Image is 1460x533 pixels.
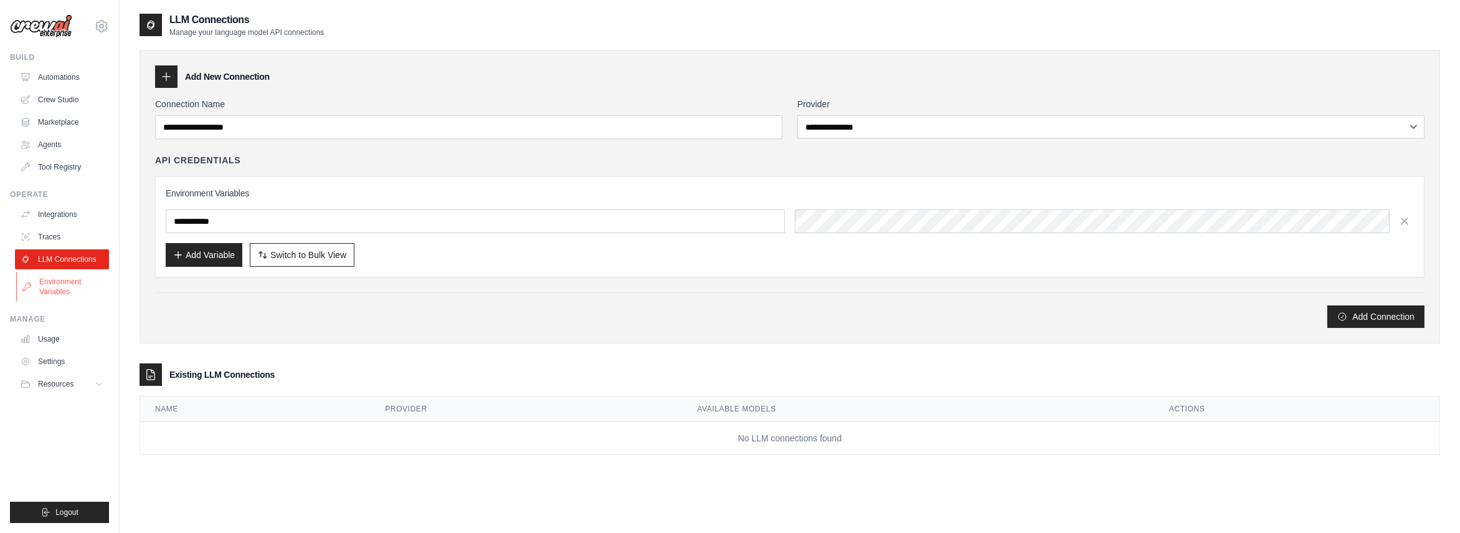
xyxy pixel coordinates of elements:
[169,27,324,37] p: Manage your language model API connections
[155,98,782,110] label: Connection Name
[166,243,242,267] button: Add Variable
[15,249,109,269] a: LLM Connections
[797,98,1424,110] label: Provider
[15,157,109,177] a: Tool Registry
[10,502,109,523] button: Logout
[15,90,109,110] a: Crew Studio
[185,70,270,83] h3: Add New Connection
[15,227,109,247] a: Traces
[155,154,240,166] h4: API Credentials
[15,135,109,155] a: Agents
[140,422,1439,455] td: No LLM connections found
[15,374,109,394] button: Resources
[10,52,109,62] div: Build
[169,12,324,27] h2: LLM Connections
[15,329,109,349] a: Usage
[15,204,109,224] a: Integrations
[682,396,1154,422] th: Available Models
[169,368,275,381] h3: Existing LLM Connections
[250,243,354,267] button: Switch to Bulk View
[140,396,370,422] th: Name
[10,190,109,199] div: Operate
[15,352,109,372] a: Settings
[15,112,109,132] a: Marketplace
[16,272,110,302] a: Environment Variables
[166,187,1414,199] h3: Environment Variables
[15,67,109,87] a: Automations
[370,396,682,422] th: Provider
[10,314,109,324] div: Manage
[1154,396,1439,422] th: Actions
[38,379,73,389] span: Resources
[1327,305,1424,328] button: Add Connection
[10,14,72,38] img: Logo
[270,249,346,261] span: Switch to Bulk View
[55,507,78,517] span: Logout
